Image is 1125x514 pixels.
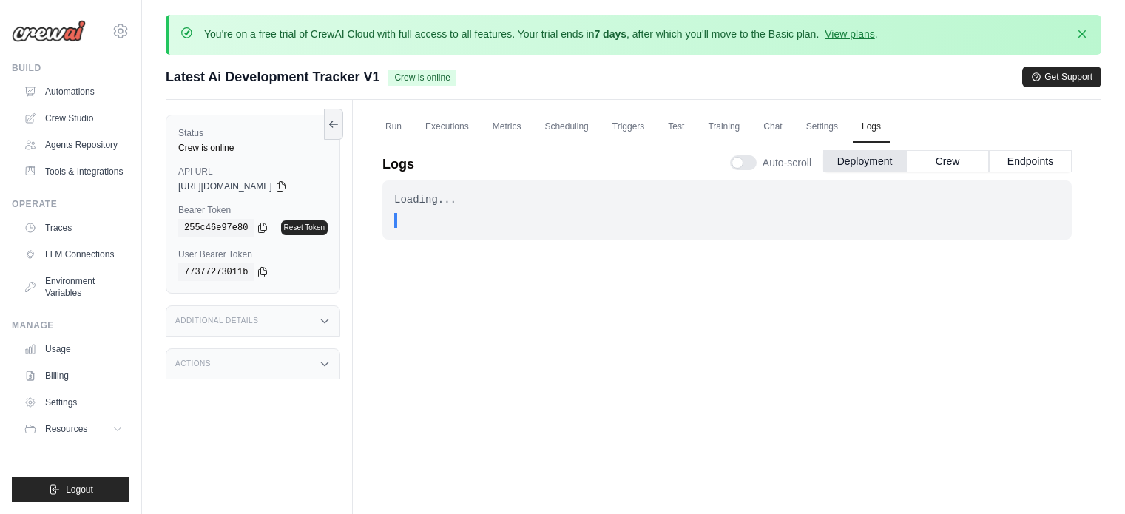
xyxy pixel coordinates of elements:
a: Crew Studio [18,106,129,130]
a: Run [376,112,411,143]
iframe: Chat Widget [1051,443,1125,514]
button: Get Support [1022,67,1101,87]
p: Logs [382,154,414,175]
label: Status [178,127,328,139]
a: Reset Token [281,220,328,235]
span: Crew is online [388,70,456,86]
a: Agents Repository [18,133,129,157]
span: Logout [66,484,93,496]
a: Executions [416,112,478,143]
a: LLM Connections [18,243,129,266]
a: Logs [853,112,890,143]
button: Deployment [823,150,906,172]
span: Latest Ai Development Tracker V1 [166,67,379,87]
a: Billing [18,364,129,388]
span: Auto-scroll [763,155,811,170]
a: Tools & Integrations [18,160,129,183]
a: Settings [18,390,129,414]
code: 255c46e97e80 [178,219,254,237]
a: Environment Variables [18,269,129,305]
span: [URL][DOMAIN_NAME] [178,180,272,192]
a: Training [699,112,749,143]
button: Crew [906,150,989,172]
a: View plans [825,28,874,40]
code: 77377273011b [178,263,254,281]
button: Logout [12,477,129,502]
a: Triggers [604,112,654,143]
div: Manage [12,319,129,331]
a: Automations [18,80,129,104]
a: Scheduling [536,112,597,143]
strong: 7 days [594,28,626,40]
label: Bearer Token [178,204,328,216]
span: . [409,213,415,228]
button: Endpoints [989,150,1072,172]
h3: Actions [175,359,211,368]
h3: Additional Details [175,317,258,325]
div: Operate [12,198,129,210]
a: Metrics [484,112,530,143]
a: Test [659,112,693,143]
button: Resources [18,417,129,441]
a: Usage [18,337,129,361]
div: Loading... [394,192,1060,207]
label: User Bearer Token [178,248,328,260]
a: Traces [18,216,129,240]
p: You're on a free trial of CrewAI Cloud with full access to all features. Your trial ends in , aft... [204,27,878,41]
a: Settings [797,112,847,143]
a: Chat [754,112,791,143]
img: Logo [12,20,86,42]
label: API URL [178,166,328,177]
div: Build [12,62,129,74]
div: Crew is online [178,142,328,154]
span: Resources [45,423,87,435]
